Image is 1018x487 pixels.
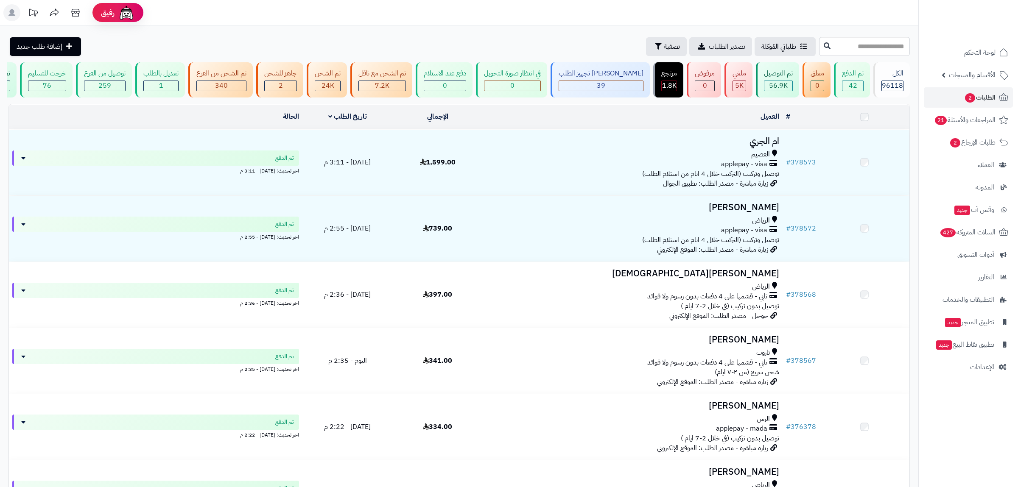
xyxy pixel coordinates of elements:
a: تم الشحن مع ناقل 7.2K [349,62,414,97]
a: الإجمالي [427,111,448,122]
span: طلباتي المُوكلة [761,42,796,52]
div: 340 [197,81,246,91]
span: الرياض [752,282,770,292]
h3: [PERSON_NAME] [486,467,779,477]
a: وآتس آبجديد [924,200,1013,220]
a: تم الشحن من الفرع 340 [187,62,255,97]
span: تصفية [664,42,680,52]
div: الكل [881,69,903,78]
span: رفيق [101,8,115,18]
span: جوجل - مصدر الطلب: الموقع الإلكتروني [669,311,768,321]
div: 1837 [662,81,677,91]
span: 2 [965,93,976,103]
div: 7222 [359,81,406,91]
div: 259 [84,81,125,91]
span: توصيل وتركيب (التركيب خلال 4 ايام من استلام الطلب) [642,235,779,245]
a: في انتظار صورة التحويل 0 [474,62,549,97]
span: تم الدفع [275,154,294,162]
span: # [786,223,791,234]
div: مرتجع [661,69,677,78]
div: 24024 [315,81,340,91]
span: تم الدفع [275,220,294,228]
a: تصدير الطلبات [689,37,752,56]
span: تم الدفع [275,286,294,295]
a: طلباتي المُوكلة [755,37,816,56]
a: العملاء [924,155,1013,175]
a: توصيل من الفرع 259 [74,62,134,97]
span: 42 [849,81,857,91]
a: #378572 [786,223,816,234]
span: 0 [510,81,515,91]
a: إضافة طلب جديد [10,37,81,56]
span: الإعدادات [970,361,994,373]
span: 739.00 [423,223,452,234]
span: تم الدفع [275,418,294,426]
span: المدونة [976,181,994,193]
span: المراجعات والأسئلة [934,114,996,126]
span: [DATE] - 2:36 م [324,289,371,300]
a: جاهز للشحن 2 [255,62,305,97]
a: [PERSON_NAME] تجهيز الطلب 39 [549,62,652,97]
div: في انتظار صورة التحويل [484,69,541,78]
a: تطبيق نقاط البيعجديد [924,334,1013,355]
span: تطبيق نقاط البيع [935,339,994,351]
div: تم الشحن مع ناقل [358,69,406,78]
span: تم الدفع [275,352,294,361]
span: أدوات التسويق [957,249,994,261]
div: خرجت للتسليم [28,69,66,78]
span: السلات المتروكة [940,226,996,238]
a: تم الدفع 42 [832,62,872,97]
div: معلق [811,69,824,78]
div: 39 [559,81,643,91]
span: applepay - visa [721,159,767,169]
a: العميل [761,111,779,122]
span: 0 [443,81,447,91]
div: تم الشحن [315,69,341,78]
div: 0 [484,81,540,91]
span: الرس [757,414,770,424]
span: وآتس آب [954,204,994,216]
span: القصيم [751,150,770,159]
div: 0 [695,81,714,91]
span: # [786,356,791,366]
div: اخر تحديث: [DATE] - 2:35 م [12,364,299,373]
span: العملاء [978,159,994,171]
a: الحالة [283,111,299,122]
span: 1 [159,81,163,91]
a: لوحة التحكم [924,42,1013,63]
a: مرفوض 0 [685,62,723,97]
a: المدونة [924,177,1013,198]
span: 340 [215,81,228,91]
a: تحديثات المنصة [22,4,44,23]
a: أدوات التسويق [924,245,1013,265]
div: تم الشحن من الفرع [196,69,246,78]
a: التطبيقات والخدمات [924,289,1013,310]
span: [DATE] - 2:55 م [324,223,371,234]
span: 1,599.00 [420,157,456,167]
span: # [786,289,791,300]
div: 4993 [733,81,746,91]
div: 1 [144,81,178,91]
span: توصيل وتركيب (التركيب خلال 4 ايام من استلام الطلب) [642,169,779,179]
span: جديد [954,206,970,215]
a: تعديل بالطلب 1 [134,62,187,97]
div: 76 [28,81,66,91]
span: الطلبات [964,92,996,103]
a: تم التوصيل 56.9K [754,62,801,97]
a: #376378 [786,422,816,432]
span: توصيل بدون تركيب (في خلال 2-7 ايام ) [681,433,779,443]
span: applepay - visa [721,225,767,235]
div: 42 [842,81,863,91]
a: السلات المتروكة427 [924,222,1013,242]
div: توصيل من الفرع [84,69,126,78]
span: زيارة مباشرة - مصدر الطلب: الموقع الإلكتروني [657,377,768,387]
div: اخر تحديث: [DATE] - 2:55 م [12,232,299,241]
a: الطلبات2 [924,87,1013,108]
span: 0 [703,81,707,91]
div: اخر تحديث: [DATE] - 3:11 م [12,166,299,175]
span: 2 [950,138,961,148]
span: 21 [934,115,947,125]
span: [DATE] - 3:11 م [324,157,371,167]
span: [DATE] - 2:22 م [324,422,371,432]
a: الإعدادات [924,357,1013,377]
